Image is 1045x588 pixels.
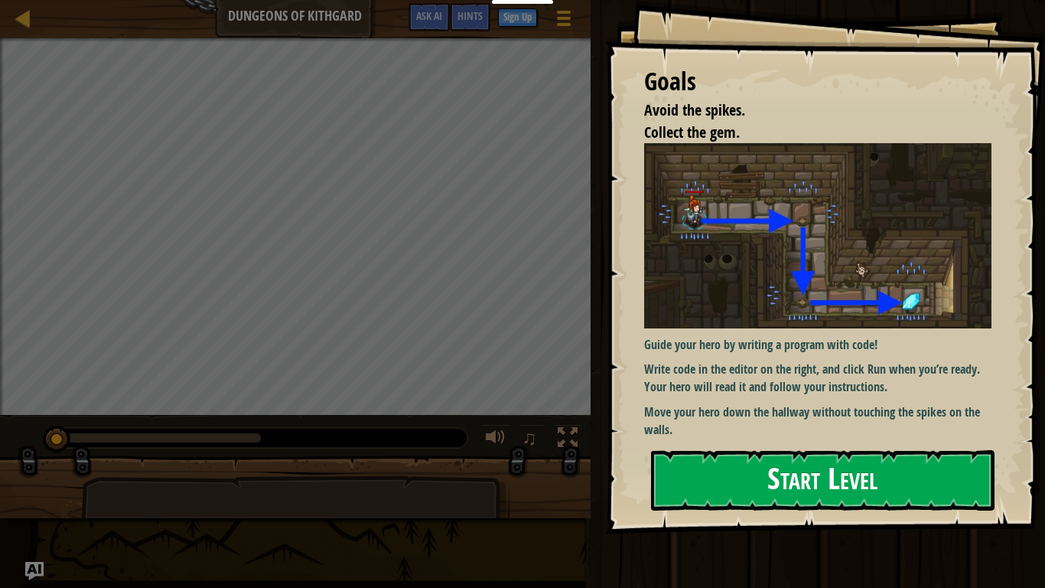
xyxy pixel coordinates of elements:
[644,336,1004,354] p: Guide your hero by writing a program with code!
[644,100,745,120] span: Avoid the spikes.
[416,8,442,23] span: Ask AI
[409,3,450,31] button: Ask AI
[545,3,583,39] button: Show game menu
[498,8,537,27] button: Sign Up
[25,562,44,580] button: Ask AI
[644,403,1004,439] p: Move your hero down the hallway without touching the spikes on the walls.
[644,64,991,100] div: Goals
[625,100,988,122] li: Avoid the spikes.
[651,450,995,511] button: Start Level
[522,426,537,449] span: ♫
[644,122,740,142] span: Collect the gem.
[625,122,988,144] li: Collect the gem.
[480,424,511,456] button: Adjust volume
[552,424,583,456] button: Toggle fullscreen
[457,8,483,23] span: Hints
[644,143,1004,328] img: Dungeons of kithgard
[644,361,1004,396] p: Write code in the editor on the right, and click Run when you’re ready. Your hero will read it an...
[519,424,545,456] button: ♫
